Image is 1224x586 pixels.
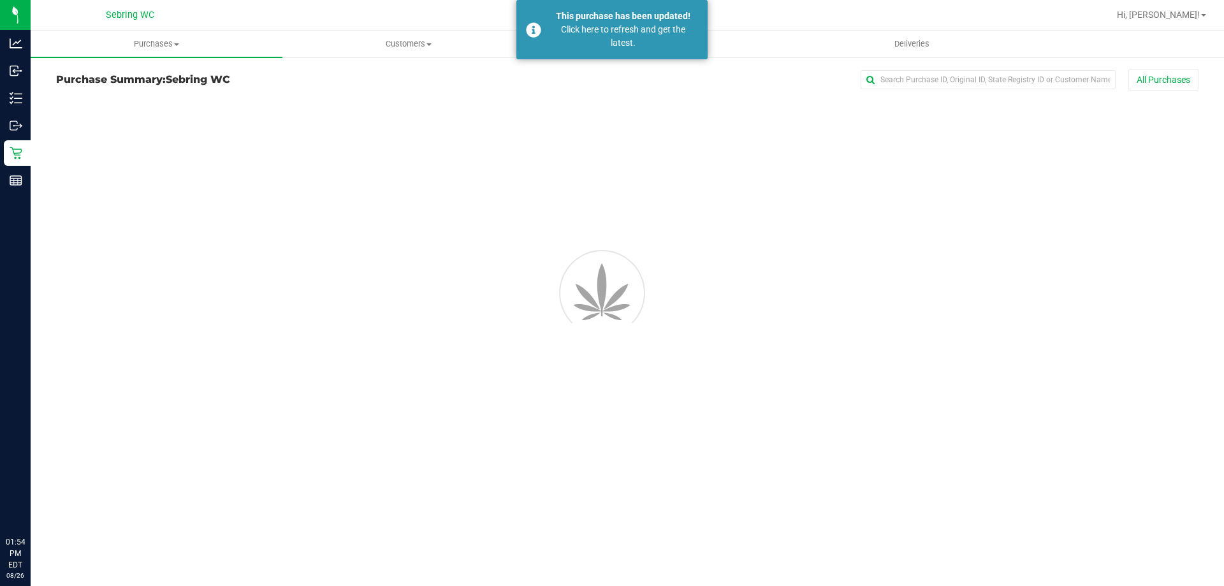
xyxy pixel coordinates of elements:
iframe: Resource center unread badge [38,482,53,497]
button: All Purchases [1128,69,1198,91]
a: Deliveries [786,31,1038,57]
div: This purchase has been updated! [548,10,698,23]
inline-svg: Inventory [10,92,22,105]
a: Purchases [31,31,282,57]
p: 08/26 [6,571,25,580]
inline-svg: Reports [10,174,22,187]
span: Sebring WC [166,73,230,85]
iframe: Resource center [13,484,51,522]
p: 01:54 PM EDT [6,536,25,571]
span: Purchases [31,38,282,50]
h3: Purchase Summary: [56,74,437,85]
div: Click here to refresh and get the latest. [548,23,698,50]
inline-svg: Outbound [10,119,22,132]
inline-svg: Analytics [10,37,22,50]
span: Hi, [PERSON_NAME]! [1117,10,1200,20]
inline-svg: Inbound [10,64,22,77]
span: Deliveries [877,38,947,50]
a: Customers [282,31,534,57]
inline-svg: Retail [10,147,22,159]
input: Search Purchase ID, Original ID, State Registry ID or Customer Name... [861,70,1116,89]
span: Customers [283,38,534,50]
span: Sebring WC [106,10,154,20]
